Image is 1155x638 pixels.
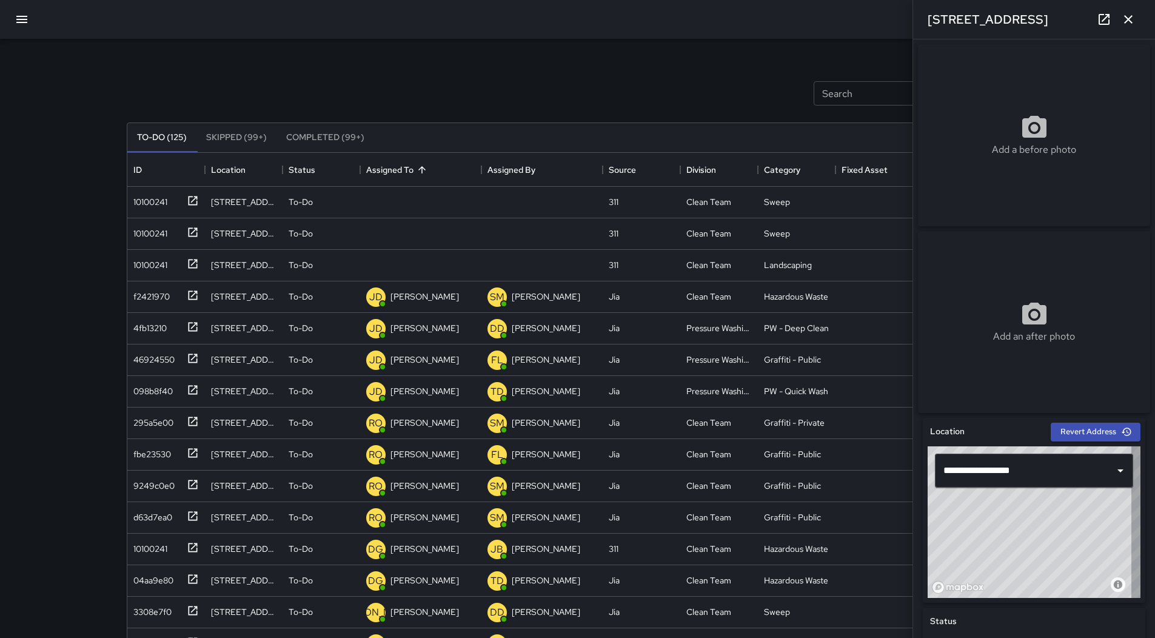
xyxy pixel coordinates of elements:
p: TD [490,574,504,588]
div: 1586 Market Street [211,259,276,271]
p: To-Do [289,385,313,397]
div: Status [283,153,360,187]
div: Fixed Asset [842,153,888,187]
p: SM [490,416,504,431]
div: Landscaping [764,259,812,271]
div: Assigned By [487,153,535,187]
div: 1520 Market Street [211,480,276,492]
div: Graffiti - Public [764,511,821,523]
div: Fixed Asset [835,153,913,187]
div: 3308e7f0 [129,601,172,618]
p: TD [490,384,504,399]
p: DG [368,542,383,557]
div: Clean Team [686,259,731,271]
div: Pressure Washing [686,354,752,366]
div: Status [289,153,315,187]
div: 66 Grove Street [211,543,276,555]
div: 311 [609,259,618,271]
div: Assigned To [366,153,413,187]
p: To-Do [289,417,313,429]
p: [PERSON_NAME] [390,606,459,618]
div: 04aa9e80 [129,569,173,586]
p: [PERSON_NAME] [390,385,459,397]
div: 10100241 [129,191,167,208]
p: DD [490,605,504,620]
div: PW - Deep Clean [764,322,829,334]
div: Clean Team [686,448,731,460]
div: Division [686,153,716,187]
div: Sweep [764,606,790,618]
div: Graffiti - Public [764,480,821,492]
p: [PERSON_NAME] [512,448,580,460]
div: Graffiti - Public [764,448,821,460]
div: Clean Team [686,511,731,523]
p: [PERSON_NAME] [390,511,459,523]
div: 630 Mcallister Street [211,606,276,618]
p: FL [491,353,503,368]
p: SM [490,290,504,304]
div: Jia [609,385,620,397]
div: Jia [609,574,620,586]
p: JD [369,384,383,399]
div: ID [133,153,142,187]
p: [PERSON_NAME] [390,574,459,586]
div: 1150 Market Street [211,385,276,397]
p: [PERSON_NAME] [390,417,459,429]
p: JD [369,321,383,336]
div: 10100241 [129,538,167,555]
div: Jia [609,290,620,303]
p: [PERSON_NAME] [512,385,580,397]
div: Jia [609,322,620,334]
div: ID [127,153,205,187]
p: To-Do [289,259,313,271]
div: 20 12th Street [211,290,276,303]
div: 10100241 [129,223,167,240]
p: RO [369,511,383,525]
p: DG [368,574,383,588]
div: Jia [609,354,620,366]
div: 630 Van Ness Avenue [211,322,276,334]
p: To-Do [289,543,313,555]
div: Division [680,153,758,187]
div: Graffiti - Public [764,354,821,366]
p: To-Do [289,196,313,208]
p: [PERSON_NAME] [390,322,459,334]
p: JD [369,353,383,368]
p: To-Do [289,290,313,303]
p: DD [490,321,504,336]
div: 311 [609,227,618,240]
div: Location [205,153,283,187]
div: 311 [609,196,618,208]
div: Sweep [764,196,790,208]
div: 10100241 [129,254,167,271]
p: RO [369,479,383,494]
p: JD [369,290,383,304]
div: Jia [609,511,620,523]
p: [PERSON_NAME] [512,417,580,429]
div: Source [603,153,680,187]
p: [PERSON_NAME] [390,448,459,460]
div: Clean Team [686,196,731,208]
p: RO [369,448,383,462]
div: 4fb13210 [129,317,167,334]
div: 2 Hyde Street [211,574,276,586]
div: Clean Team [686,574,731,586]
div: Jia [609,606,620,618]
div: fbe23530 [129,443,171,460]
p: [PERSON_NAME] [512,574,580,586]
div: Clean Team [686,606,731,618]
div: Pressure Washing [686,385,752,397]
div: Clean Team [686,290,731,303]
p: To-Do [289,606,313,618]
button: Skipped (99+) [196,123,276,152]
p: SM [490,479,504,494]
div: 630 Van Ness Avenue [211,354,276,366]
div: 661 Turk Street [211,196,276,208]
div: Hazardous Waste [764,543,828,555]
p: [PERSON_NAME] [336,605,415,620]
div: Assigned By [481,153,603,187]
div: 311 [609,543,618,555]
div: Category [758,153,835,187]
div: 298 Gough Street [211,448,276,460]
button: Sort [413,161,430,178]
